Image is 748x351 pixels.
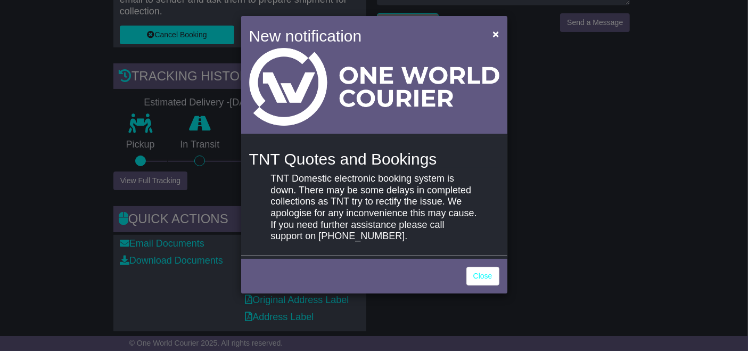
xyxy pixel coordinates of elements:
h4: TNT Quotes and Bookings [249,150,499,168]
a: Close [466,267,499,285]
h4: New notification [249,24,478,48]
img: Light [249,48,499,126]
span: × [492,28,499,40]
button: Close [487,23,504,45]
p: TNT Domestic electronic booking system is down. There may be some delays in completed collections... [270,173,477,242]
